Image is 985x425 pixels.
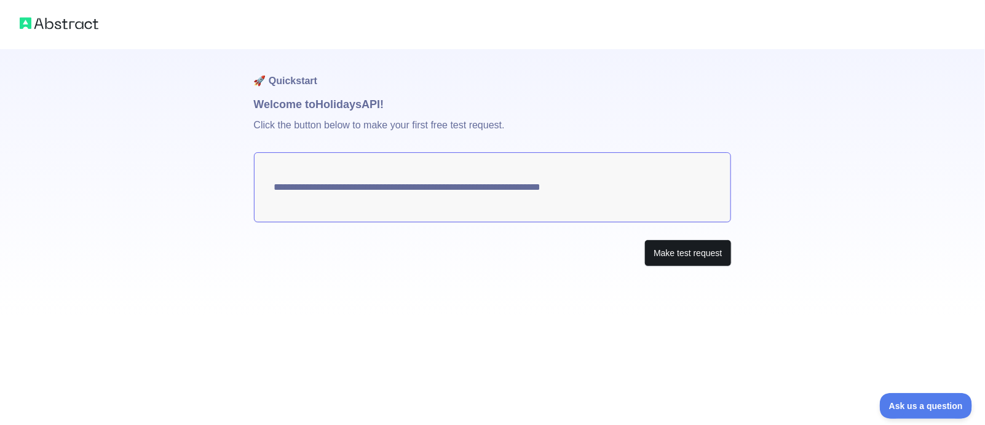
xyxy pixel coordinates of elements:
[254,96,732,113] h1: Welcome to Holidays API!
[20,15,98,32] img: Abstract logo
[644,240,731,267] button: Make test request
[254,49,732,96] h1: 🚀 Quickstart
[880,393,973,419] iframe: Toggle Customer Support
[254,113,732,152] p: Click the button below to make your first free test request.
